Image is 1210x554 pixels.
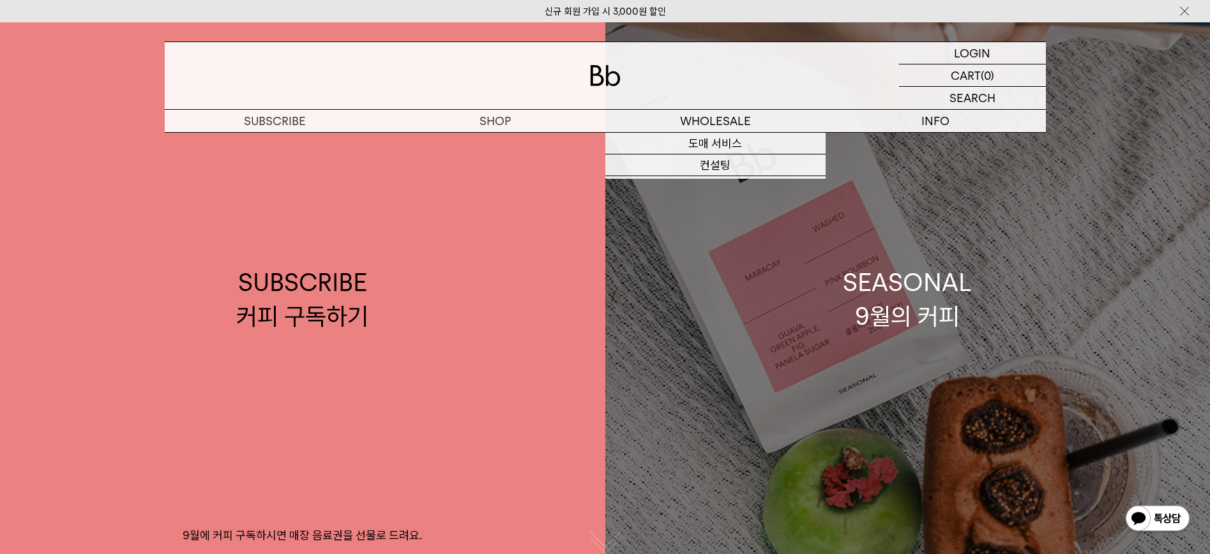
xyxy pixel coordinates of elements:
[236,266,368,333] div: SUBSCRIBE 커피 구독하기
[605,110,826,132] p: WHOLESALE
[385,110,605,132] a: SHOP
[165,110,385,132] a: SUBSCRIBE
[826,110,1046,132] p: INFO
[605,154,826,176] a: 컨설팅
[1124,504,1191,535] img: 카카오톡 채널 1:1 채팅 버튼
[545,6,666,17] a: 신규 회원 가입 시 3,000원 할인
[954,42,990,64] p: LOGIN
[951,64,981,86] p: CART
[590,65,621,86] img: 로고
[981,64,994,86] p: (0)
[605,133,826,154] a: 도매 서비스
[899,42,1046,64] a: LOGIN
[949,87,995,109] p: SEARCH
[843,266,972,333] div: SEASONAL 9월의 커피
[605,176,826,198] a: 오피스 커피구독
[899,64,1046,87] a: CART (0)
